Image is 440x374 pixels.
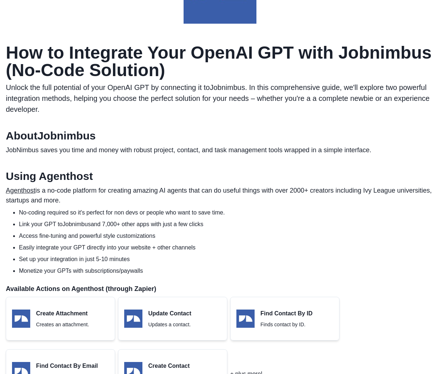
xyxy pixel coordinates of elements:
li: Easily integrate your GPT directly into your website + other channels [19,243,434,252]
p: Create Attachment [36,309,89,318]
p: Updates a contact. [148,321,191,328]
h2: About Jobnimbus [6,129,434,142]
li: Access fine-tuning and powerful style customizations [19,232,434,240]
p: Finds contact by ID. [260,321,313,328]
li: Link your GPT to Jobnimbus and 7,000+ other apps with just a few clicks [19,220,434,229]
p: Create Contact [148,362,190,370]
p: Find Contact By ID [260,309,313,318]
p: Available Actions on Agenthost (through Zapier) [6,284,434,294]
a: Agenthost [6,187,35,194]
p: Creates an attachment. [36,321,89,328]
li: Set up your integration in just 5-10 minutes [19,255,434,264]
h1: How to Integrate Your OpenAI GPT with Jobnimbus (No-Code Solution) [6,44,434,79]
p: Unlock the full potential of your OpenAI GPT by connecting it to Jobnimbus . In this comprehensiv... [6,82,434,115]
p: Update Contact [148,309,191,318]
p: is a no-code platform for creating amazing AI agents that can do useful things with over 2000+ cr... [6,186,434,205]
li: Monetize your GPTs with subscriptions/paywalls [19,267,434,275]
p: JobNimbus saves you time and money with robust project, contact, and task management tools wrappe... [6,145,434,155]
li: No-coding required so it's perfect for non devs or people who want to save time. [19,208,434,217]
h2: Using Agenthost [6,170,434,183]
p: Find Contact By Email [36,362,98,370]
img: Jobnimbus logo [12,310,30,328]
img: Jobnimbus logo [124,310,142,328]
img: Jobnimbus logo [236,310,255,328]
